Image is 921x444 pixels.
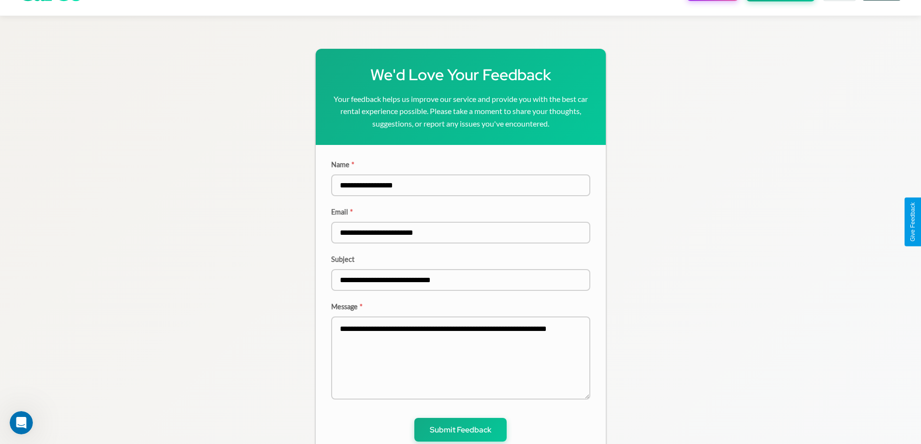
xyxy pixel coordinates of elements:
[331,208,590,216] label: Email
[331,64,590,85] h1: We'd Love Your Feedback
[414,418,507,442] button: Submit Feedback
[331,302,590,311] label: Message
[909,202,916,242] div: Give Feedback
[331,255,590,263] label: Subject
[331,160,590,169] label: Name
[10,411,33,434] iframe: Intercom live chat
[331,93,590,130] p: Your feedback helps us improve our service and provide you with the best car rental experience po...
